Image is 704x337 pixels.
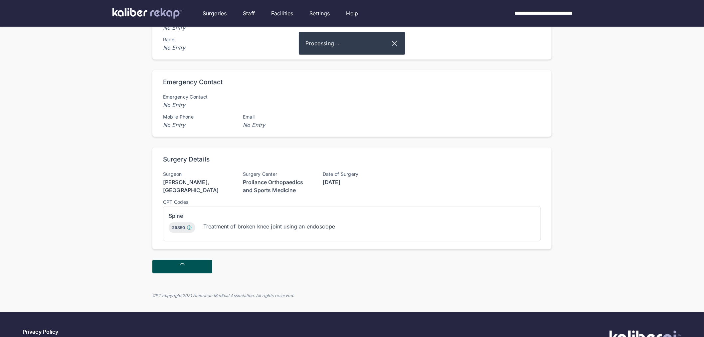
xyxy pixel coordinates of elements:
div: Surgery Center [243,171,309,177]
a: Settings [310,9,330,17]
div: [DATE] [323,178,389,186]
span: No Entry [163,121,230,129]
div: 29850 [169,222,195,233]
div: Race [163,37,230,42]
a: Help [346,9,358,17]
span: No Entry [243,121,309,129]
span: No Entry [163,44,230,52]
a: Staff [243,9,255,17]
div: Email [243,114,309,120]
a: Privacy Policy [23,329,58,335]
span: Processing... [305,39,391,47]
span: No Entry [163,24,230,32]
div: Surgery Details [163,156,210,164]
img: Info.77c6ff0b.svg [187,225,192,230]
img: kaliber labs logo [112,8,182,19]
div: Spine [169,212,535,220]
div: CPT copyright 2021 American Medical Association. All rights reserved. [152,293,552,299]
div: [PERSON_NAME], [GEOGRAPHIC_DATA] [163,178,230,194]
div: Mobile Phone [163,114,230,120]
div: Emergency Contact [163,94,230,100]
a: Surgeries [203,9,227,17]
a: Facilities [271,9,293,17]
div: Proliance Orthopaedics and Sports Medicine [243,178,309,194]
div: CPT Codes [163,199,541,205]
div: Surgeon [163,171,230,177]
div: Date of Surgery [323,171,389,177]
div: Treatment of broken knee joint using an endoscope [203,222,335,230]
span: No Entry [163,101,230,109]
div: Emergency Contact [163,78,223,86]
